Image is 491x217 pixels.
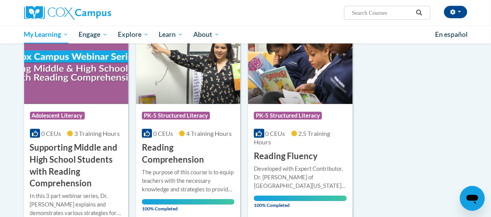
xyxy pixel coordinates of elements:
[113,26,154,43] a: Explore
[30,112,85,120] span: Adolescent Literacy
[248,25,352,104] img: Course Logo
[254,196,346,208] span: 100% Completed
[153,130,173,137] span: 0 CEUs
[444,6,467,18] button: Account Settings
[460,186,485,211] iframe: Button to launch messaging window
[142,112,210,120] span: PK-5 Structured Literacy
[193,30,220,39] span: About
[254,130,330,146] span: 2.5 Training Hours
[430,26,473,43] a: En español
[254,112,322,120] span: PK-5 Structured Literacy
[24,6,111,20] img: Cox Campus
[18,26,473,43] div: Main menu
[254,196,346,201] div: Your progress
[24,25,128,104] img: Course Logo
[186,130,232,137] span: 4 Training Hours
[136,25,240,104] img: Course Logo
[74,130,120,137] span: 3 Training Hours
[118,30,149,39] span: Explore
[188,26,225,43] a: About
[159,30,183,39] span: Learn
[142,142,234,166] h3: Reading Comprehension
[24,6,164,20] a: Cox Campus
[30,142,122,189] h3: Supporting Middle and High School Students with Reading Comprehension
[435,30,468,38] span: En español
[266,130,285,137] span: 0 CEUs
[19,26,74,43] a: My Learning
[142,199,234,212] span: 100% Completed
[142,168,234,194] div: The purpose of this course is to equip teachers with the necessary knowledge and strategies to pr...
[41,130,61,137] span: 0 CEUs
[254,150,318,162] h3: Reading Fluency
[254,165,346,190] div: Developed with Expert Contributor, Dr. [PERSON_NAME] of [GEOGRAPHIC_DATA][US_STATE], [GEOGRAPHIC_...
[351,8,413,17] input: Search Courses
[413,8,425,17] button: Search
[142,199,234,205] div: Your progress
[73,26,113,43] a: Engage
[154,26,188,43] a: Learn
[79,30,108,39] span: Engage
[24,30,68,39] span: My Learning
